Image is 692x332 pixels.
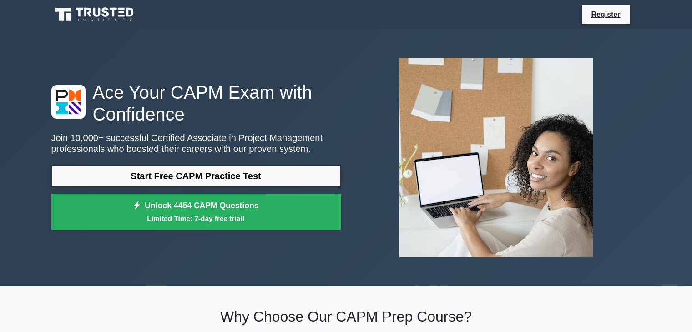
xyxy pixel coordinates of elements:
a: Register [586,9,626,20]
h1: Ace Your CAPM Exam with Confidence [51,81,341,125]
a: Unlock 4454 CAPM QuestionsLimited Time: 7-day free trial! [51,194,341,230]
a: Start Free CAPM Practice Test [51,165,341,187]
h2: Why Choose Our CAPM Prep Course? [51,308,641,325]
small: Limited Time: 7-day free trial! [63,213,329,224]
p: Join 10,000+ successful Certified Associate in Project Management professionals who boosted their... [51,132,341,154]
